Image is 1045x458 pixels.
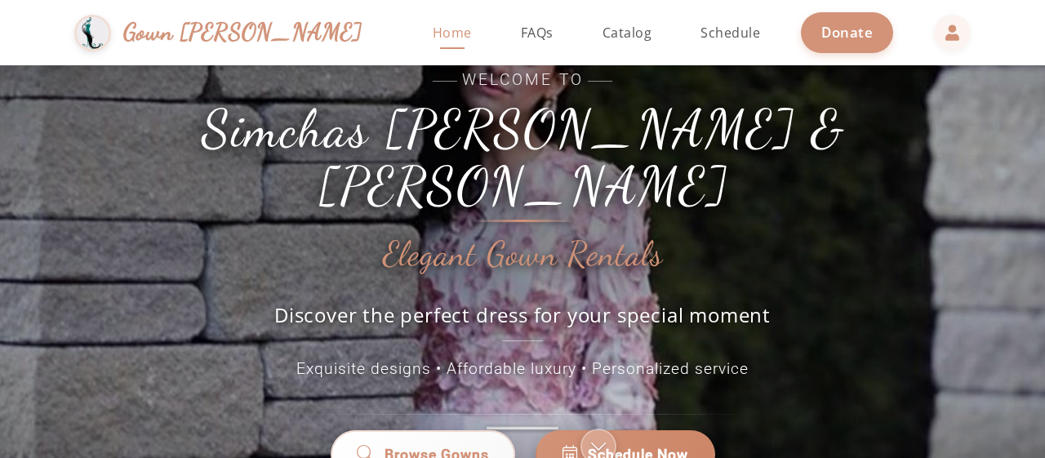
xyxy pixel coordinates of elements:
span: Schedule [700,24,760,42]
p: Exquisite designs • Affordable luxury • Personalized service [155,358,890,381]
h2: Elegant Gown Rentals [383,236,663,273]
span: FAQs [521,24,554,42]
a: Gown [PERSON_NAME] [74,11,379,56]
span: Home [433,24,472,42]
img: Gown Gmach Logo [74,15,111,51]
span: Catalog [603,24,652,42]
p: Discover the perfect dress for your special moment [257,301,788,341]
span: Donate [821,23,873,42]
h1: Simchas [PERSON_NAME] & [PERSON_NAME] [155,100,890,216]
span: Welcome to [155,69,890,92]
span: Gown [PERSON_NAME] [123,15,362,50]
a: Donate [801,12,893,52]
